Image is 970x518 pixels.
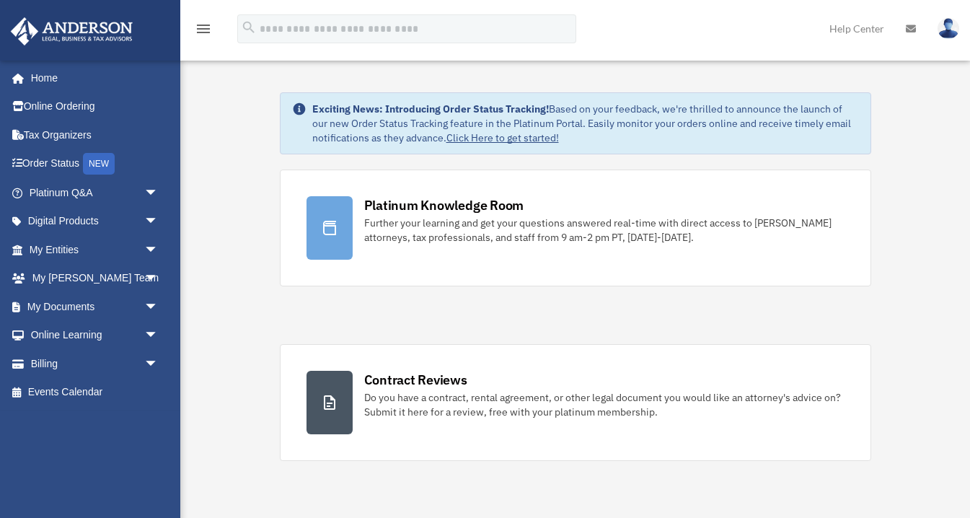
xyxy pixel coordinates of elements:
[938,18,959,39] img: User Pic
[144,178,173,208] span: arrow_drop_down
[144,292,173,322] span: arrow_drop_down
[10,63,173,92] a: Home
[312,102,859,145] div: Based on your feedback, we're thrilled to announce the launch of our new Order Status Tracking fe...
[195,20,212,38] i: menu
[280,170,871,286] a: Platinum Knowledge Room Further your learning and get your questions answered real-time with dire...
[6,17,137,45] img: Anderson Advisors Platinum Portal
[195,25,212,38] a: menu
[241,19,257,35] i: search
[10,178,180,207] a: Platinum Q&Aarrow_drop_down
[364,390,845,419] div: Do you have a contract, rental agreement, or other legal document you would like an attorney's ad...
[446,131,559,144] a: Click Here to get started!
[364,371,467,389] div: Contract Reviews
[10,264,180,293] a: My [PERSON_NAME] Teamarrow_drop_down
[10,149,180,179] a: Order StatusNEW
[10,378,180,407] a: Events Calendar
[312,102,549,115] strong: Exciting News: Introducing Order Status Tracking!
[364,196,524,214] div: Platinum Knowledge Room
[144,321,173,351] span: arrow_drop_down
[144,264,173,294] span: arrow_drop_down
[83,153,115,175] div: NEW
[10,207,180,236] a: Digital Productsarrow_drop_down
[10,235,180,264] a: My Entitiesarrow_drop_down
[144,349,173,379] span: arrow_drop_down
[10,92,180,121] a: Online Ordering
[10,120,180,149] a: Tax Organizers
[10,292,180,321] a: My Documentsarrow_drop_down
[10,321,180,350] a: Online Learningarrow_drop_down
[364,216,845,245] div: Further your learning and get your questions answered real-time with direct access to [PERSON_NAM...
[10,349,180,378] a: Billingarrow_drop_down
[144,207,173,237] span: arrow_drop_down
[280,344,871,461] a: Contract Reviews Do you have a contract, rental agreement, or other legal document you would like...
[144,235,173,265] span: arrow_drop_down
